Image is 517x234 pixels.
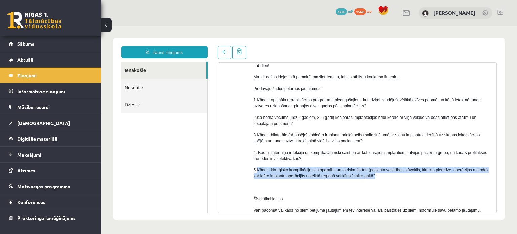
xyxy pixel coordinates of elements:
a: [DEMOGRAPHIC_DATA] [9,115,93,131]
span: Sākums [17,41,34,47]
p: 2.Kā bērna vecums (līdz 2 gadiem, 2–5 gadi) kohleārās implantācijas brīdī korelē ar viņa vēlāko v... [153,89,391,101]
legend: Informatīvie ziņojumi [17,83,93,99]
p: 3.Kāda ir bilaterālo (abpusējo) kohleāro implantu priekšrocība salīdzinājumā ar vienu implantu at... [153,106,391,118]
a: Proktoringa izmēģinājums [9,210,93,226]
a: Mācību resursi [9,99,93,115]
span: Mācību resursi [17,104,50,110]
a: Nosūtītie [20,53,106,70]
span: 3220 [336,8,347,15]
a: Maksājumi [9,147,93,162]
a: Rīgas 1. Tālmācības vidusskola [7,12,61,29]
span: Aktuāli [17,57,33,63]
span: Motivācijas programma [17,183,70,189]
a: Konferences [9,194,93,210]
a: Digitālie materiāli [9,131,93,146]
p: Labdien! [153,37,391,43]
a: Informatīvie ziņojumi [9,83,93,99]
span: Digitālie materiāli [17,136,57,142]
p: 1.Kāda ir optimāla rehabilitācijas programma pieaugušajiem, kuri dzirdi zaudējuši vēlākā dzīves p... [153,71,391,83]
span: mP [348,8,353,14]
a: Ienākošie [20,36,105,53]
span: Proktoringa izmēģinājums [17,215,76,221]
a: Jauns ziņojums [20,20,107,32]
a: 3220 mP [336,8,353,14]
a: Atzīmes [9,163,93,178]
span: xp [367,8,371,14]
a: 1568 xp [354,8,375,14]
a: Ziņojumi [9,68,93,83]
img: Gatis Pormalis [422,10,429,17]
span: [DEMOGRAPHIC_DATA] [17,120,70,126]
a: [PERSON_NAME] [433,9,475,16]
a: Aktuāli [9,52,93,67]
span: Atzīmes [17,167,35,173]
legend: Ziņojumi [17,68,93,83]
legend: Maksājumi [17,147,93,162]
span: Konferences [17,199,45,205]
p: Šīs ir tikai idejas. [153,170,391,176]
a: Motivācijas programma [9,178,93,194]
span: 1568 [354,8,366,15]
p: Piedāvāju šādus pētāmos jautājumus: [153,60,391,66]
p: Vari padomāt vai kāds no šiem pētījuma jautājumiem tev interesē vai arī, balstoties uz šiem, nofo... [153,181,391,188]
a: Dzēstie [20,70,106,87]
p: 4. Kādi ir ilgtermiņa infekciju un komplikāciju riski saistībā ar kohleārajiem implantiem Latvija... [153,124,391,136]
p: 5.Kāda ir ķirurģisko komplikāciju sastopamība un to riska faktori (pacienta veselības stāvoklis, ... [153,141,391,153]
p: Man ir dažas idejas, kā pamainīt mazliet tematu, lai tas atbilstu konkursa līmenim. [153,48,391,54]
a: Sākums [9,36,93,52]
